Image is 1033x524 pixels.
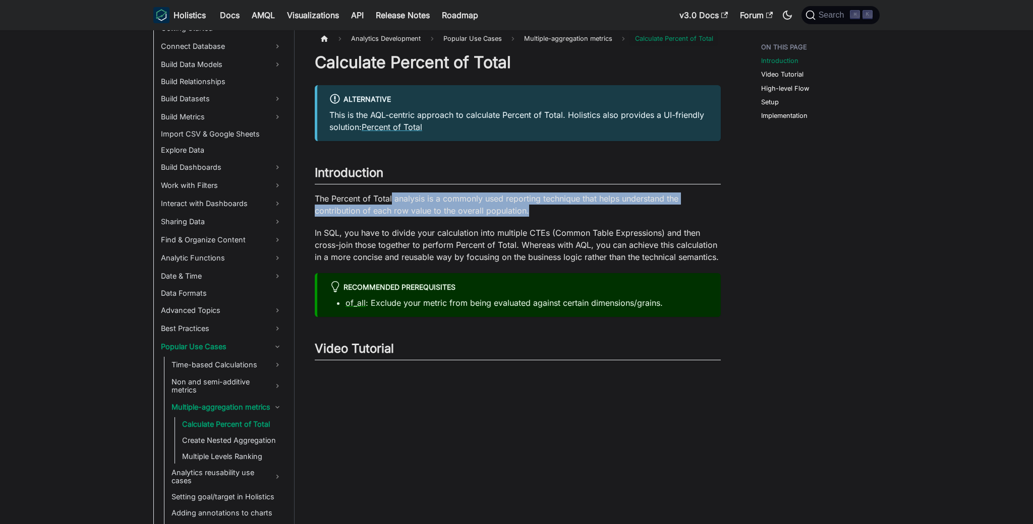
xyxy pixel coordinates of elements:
[281,7,345,23] a: Visualizations
[315,52,721,73] h1: Calculate Percent of Total
[315,227,721,263] p: In SQL, you have to divide your calculation into multiple CTEs (Common Table Expressions) and the...
[168,399,285,415] a: Multiple-aggregation metrics
[329,93,709,106] div: Alternative
[346,298,366,308] a: of_all
[158,320,285,337] a: Best Practices
[346,297,709,309] li: : Exclude your metric from being evaluated against certain dimensions/grains.
[158,286,285,300] a: Data Formats
[168,357,285,373] a: Time-based Calculations
[246,7,281,23] a: AMQL
[158,75,285,89] a: Build Relationships
[158,127,285,141] a: Import CSV & Google Sheets
[158,143,285,157] a: Explore Data
[153,7,206,23] a: HolisticsHolistics
[329,109,709,133] p: This is the AQL-centric approach to calculate Percent of Total. Holistics also provides a UI-frie...
[438,31,507,46] span: Popular Use Cases
[158,38,285,54] a: Connect Database
[779,7,795,23] button: Switch between dark and light mode (currently dark mode)
[761,111,808,120] a: Implementation
[801,6,880,24] button: Search (Command+K)
[673,7,734,23] a: v3.0 Docs
[158,195,285,212] a: Interact with Dashboards
[153,7,169,23] img: Holistics
[761,97,779,107] a: Setup
[315,165,721,184] h2: Introduction
[179,417,285,431] a: Calculate Percent of Total
[761,84,809,93] a: High-level Flow
[158,177,285,193] a: Work with Filters
[179,449,285,464] a: Multiple Levels Ranking
[143,30,295,524] nav: Docs sidebar
[315,341,721,360] h2: Video Tutorial
[816,11,850,20] span: Search
[158,109,285,125] a: Build Metrics
[629,31,718,46] span: Calculate Percent of Total
[214,7,246,23] a: Docs
[370,7,436,23] a: Release Notes
[168,506,285,520] a: Adding annotations to charts
[158,250,285,266] a: Analytic Functions
[168,375,285,397] a: Non and semi-additive metrics
[158,232,285,248] a: Find & Organize Content
[158,159,285,175] a: Build Dashboards
[158,268,285,284] a: Date & Time
[329,281,709,294] div: Recommended Prerequisites
[158,302,285,318] a: Advanced Topics
[761,56,798,65] a: Introduction
[168,466,285,488] a: Analytics reusability use cases
[158,56,285,73] a: Build Data Models
[168,490,285,504] a: Setting goal/target in Holistics
[158,91,285,107] a: Build Datasets
[315,192,721,217] p: The Percent of Total analysis is a commonly used reporting technique that helps understand the co...
[362,122,422,132] a: Percent of Total
[519,31,617,46] span: Multiple-aggregation metrics
[315,31,721,46] nav: Breadcrumbs
[734,7,779,23] a: Forum
[315,31,334,46] a: Home page
[863,10,873,19] kbd: K
[850,10,860,19] kbd: ⌘
[761,70,804,79] a: Video Tutorial
[346,31,426,46] span: Analytics Development
[179,433,285,447] a: Create Nested Aggregation
[345,7,370,23] a: API
[158,339,285,355] a: Popular Use Cases
[436,7,484,23] a: Roadmap
[158,214,285,230] a: Sharing Data
[174,9,206,21] b: Holistics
